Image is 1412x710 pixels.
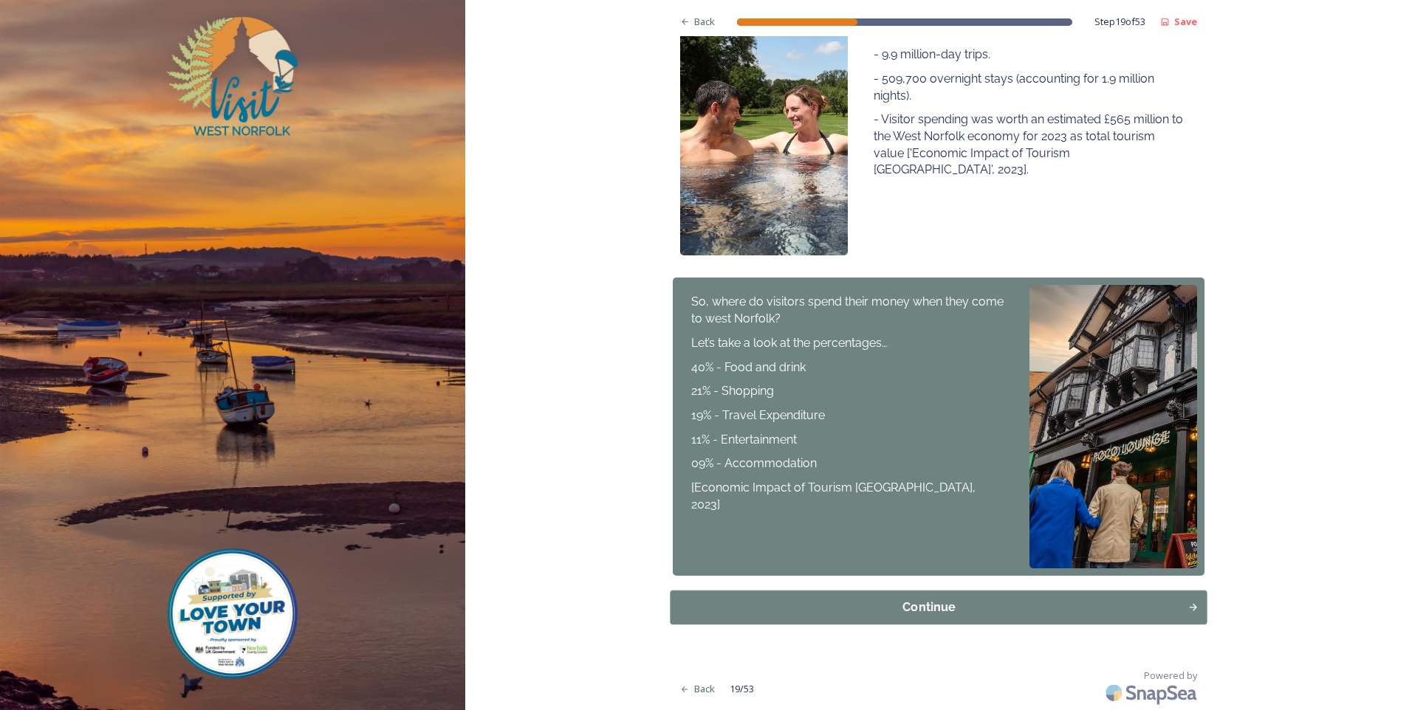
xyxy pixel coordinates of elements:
img: SnapSea Logo [1101,675,1204,710]
span: Let’s take a look at the percentages… [691,336,887,350]
span: 11% - Entertainment [691,432,797,447]
strong: Save [1174,15,1197,28]
span: 19 / 53 [730,682,754,696]
span: So, where do visitors spend their money when they come to west Norfolk? [691,294,1007,325]
p: - 9.9 million-day trips. [874,46,1186,63]
span: 19% - Travel Expenditure [691,408,825,422]
p: - 509,700 overnight stays (accounting for 1.9 million nights). [874,71,1186,104]
span: 09% - Accommodation [691,456,817,470]
span: [Economic Impact of Tourism [GEOGRAPHIC_DATA], 2023] [691,480,979,511]
span: Back [694,682,715,696]
span: Back [694,15,715,29]
button: Continue [670,590,1207,624]
span: 21% - Shopping [691,384,774,398]
p: - Visitor spending was worth an estimated £565 million to the West Norfolk economy for 2023 as to... [874,111,1186,179]
div: Continue [679,599,1180,616]
span: Step 19 of 53 [1094,15,1145,29]
span: 40% - Food and drink [691,360,806,374]
span: Powered by [1144,669,1197,683]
